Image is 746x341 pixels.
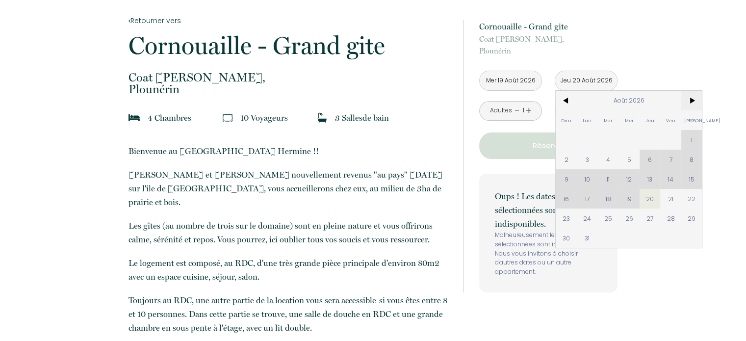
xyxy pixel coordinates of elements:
[359,113,362,123] span: s
[618,150,640,169] span: 5
[618,209,640,228] span: 26
[598,209,619,228] span: 25
[479,33,617,45] span: Coat [PERSON_NAME],
[618,110,640,130] span: Mer
[479,20,617,33] p: Cornouaille - Grand gite
[556,228,577,248] span: 30
[598,150,619,169] span: 4
[479,132,617,159] button: Réserver
[514,103,520,118] a: -
[129,219,450,246] p: Les gîtes (au nombre de trois sur le domaine) sont en pleine nature et vous offrirons calme, séré...
[129,144,450,158] p: Bienvenue au [GEOGRAPHIC_DATA] Hermine !!
[526,103,532,118] a: +
[598,110,619,130] span: Mar
[495,189,602,231] p: Oups ! Les dates sélectionnées sont indisponibles.
[556,110,577,130] span: Dim
[556,91,577,110] span: <
[479,33,617,57] p: Plounérin
[129,256,450,284] p: ​Le logement est composé, au RDC, d'une très grande pièce principale d'environ 80m2 avec un espac...
[681,110,702,130] span: [PERSON_NAME]
[556,150,577,169] span: 2
[521,106,526,115] div: 1
[640,110,661,130] span: Jeu
[577,209,598,228] span: 24
[480,71,541,90] input: Arrivée
[681,209,702,228] span: 29
[129,72,450,83] span: Coat [PERSON_NAME],
[148,111,191,125] p: 4 Chambre
[577,150,598,169] span: 3
[483,140,614,152] p: Réserver
[284,113,288,123] span: s
[660,110,681,130] span: Ven
[577,110,598,130] span: Lun
[556,209,577,228] span: 23
[577,91,681,110] span: Août 2026
[640,209,661,228] span: 27
[681,189,702,209] span: 22
[640,189,661,209] span: 20
[555,71,617,90] input: Départ
[495,231,602,277] p: Malheureusement les dates sélectionnées sont indisponibles. Nous vous invitons à choisir d'autres...
[681,91,702,110] span: >
[129,72,450,95] p: Plounérin
[335,111,389,125] p: 3 Salle de bain
[240,111,288,125] p: 10 Voyageur
[223,113,232,123] img: guests
[660,209,681,228] span: 28
[129,33,450,58] p: Cornouaille - Grand gite
[489,106,512,115] div: Adultes
[577,228,598,248] span: 31
[660,189,681,209] span: 21
[129,168,450,209] p: [PERSON_NAME] et [PERSON_NAME] nouvellement revenus "au pays" [DATE] sur l'ile de [GEOGRAPHIC_DAT...
[129,293,450,335] p: Toujours au RDC, une autre partie de la location vous sera accessible si vous êtes entre 8 et 10 ...
[188,113,191,123] span: s
[129,15,450,26] a: Retourner vers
